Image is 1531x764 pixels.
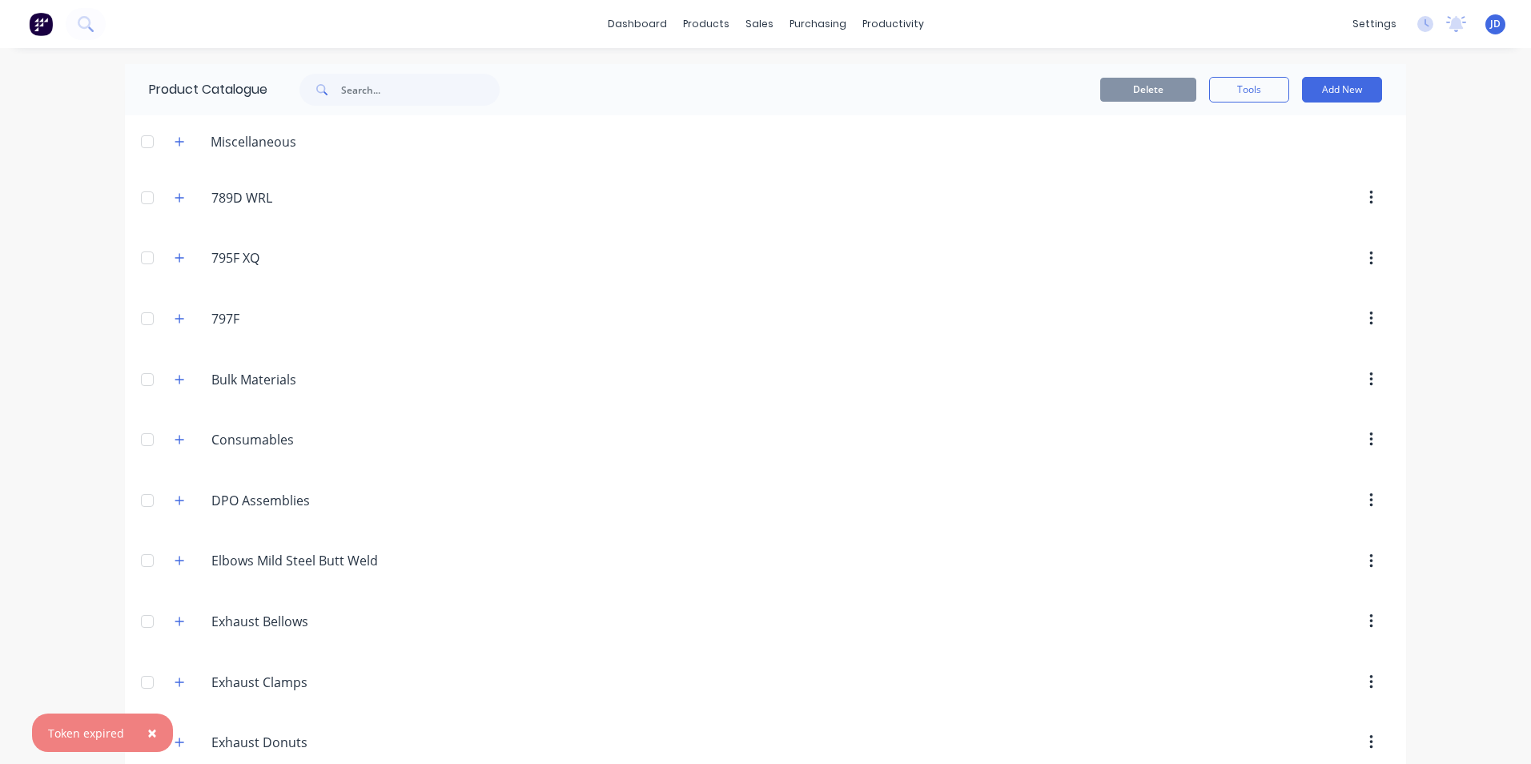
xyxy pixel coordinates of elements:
div: productivity [854,12,932,36]
input: Enter category name [211,733,401,752]
input: Enter category name [211,309,401,328]
span: JD [1490,17,1501,31]
div: settings [1344,12,1404,36]
input: Enter category name [211,491,401,510]
div: Token expired [48,725,124,742]
div: products [675,12,737,36]
div: purchasing [782,12,854,36]
a: dashboard [600,12,675,36]
input: Enter category name [211,673,401,692]
div: Miscellaneous [198,132,309,151]
input: Enter category name [211,370,401,389]
div: Product Catalogue [125,64,267,115]
input: Search... [341,74,500,106]
input: Enter category name [211,612,401,631]
input: Enter category name [211,551,401,570]
input: Enter category name [211,248,401,267]
input: Enter category name [211,430,401,449]
button: Add New [1302,77,1382,103]
button: Close [131,714,173,752]
button: Delete [1100,78,1196,102]
button: Tools [1209,77,1289,103]
span: × [147,722,157,744]
img: Factory [29,12,53,36]
input: Enter category name [211,188,401,207]
div: sales [737,12,782,36]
